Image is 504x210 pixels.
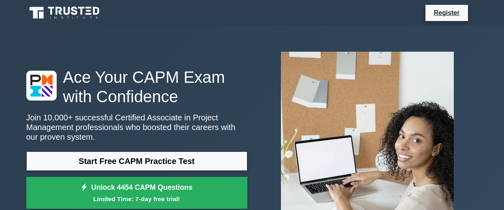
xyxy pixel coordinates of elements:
small: Limited Time: 7-day free trial! [36,194,237,204]
h1: Ace Your CAPM Exam with Confidence [26,67,247,106]
a: Register [429,8,464,18]
a: Start Free CAPM Practice Test [26,151,247,171]
a: Unlock 4454 CAPM QuestionsLimited Time: 7-day free trial! [26,177,247,209]
p: Join 10,000+ successful Certified Associate in Project Management professionals who boosted their... [26,113,247,142]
